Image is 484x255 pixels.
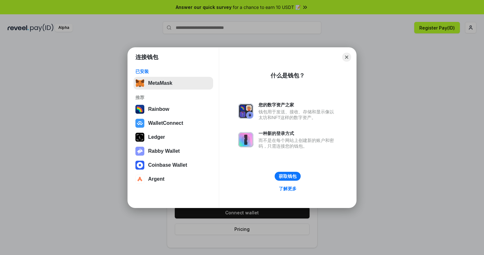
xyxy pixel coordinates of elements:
img: svg+xml,%3Csvg%20width%3D%2228%22%20height%3D%2228%22%20viewBox%3D%220%200%2028%2028%22%20fill%3D... [135,161,144,170]
button: MetaMask [134,77,213,90]
div: 获取钱包 [279,173,297,179]
img: svg+xml,%3Csvg%20xmlns%3D%22http%3A%2F%2Fwww.w3.org%2F2000%2Fsvg%22%20width%3D%2228%22%20height%3... [135,133,144,142]
div: 了解更多 [279,186,297,191]
div: Ledger [148,134,165,140]
div: WalletConnect [148,120,183,126]
div: Argent [148,176,165,182]
button: Coinbase Wallet [134,159,213,171]
img: svg+xml,%3Csvg%20fill%3D%22none%22%20height%3D%2233%22%20viewBox%3D%220%200%2035%2033%22%20width%... [135,79,144,88]
img: svg+xml,%3Csvg%20xmlns%3D%22http%3A%2F%2Fwww.w3.org%2F2000%2Fsvg%22%20fill%3D%22none%22%20viewBox... [135,147,144,156]
button: 获取钱包 [275,172,301,181]
img: svg+xml,%3Csvg%20width%3D%2228%22%20height%3D%2228%22%20viewBox%3D%220%200%2028%2028%22%20fill%3D... [135,119,144,128]
div: Rainbow [148,106,169,112]
div: 您的数字资产之家 [258,102,337,108]
div: 一种新的登录方式 [258,131,337,136]
div: 而不是在每个网站上创建新的账户和密码，只需连接您的钱包。 [258,138,337,149]
button: Rainbow [134,103,213,116]
div: 已安装 [135,69,211,74]
img: svg+xml,%3Csvg%20width%3D%22120%22%20height%3D%22120%22%20viewBox%3D%220%200%20120%20120%22%20fil... [135,105,144,114]
img: svg+xml,%3Csvg%20width%3D%2228%22%20height%3D%2228%22%20viewBox%3D%220%200%2028%2028%22%20fill%3D... [135,175,144,184]
button: Close [342,53,351,62]
button: WalletConnect [134,117,213,130]
div: 钱包用于发送、接收、存储和显示像以太坊和NFT这样的数字资产。 [258,109,337,120]
button: Argent [134,173,213,185]
h1: 连接钱包 [135,53,158,61]
div: Coinbase Wallet [148,162,187,168]
button: Ledger [134,131,213,144]
img: svg+xml,%3Csvg%20xmlns%3D%22http%3A%2F%2Fwww.w3.org%2F2000%2Fsvg%22%20fill%3D%22none%22%20viewBox... [238,104,253,119]
div: 推荐 [135,95,211,100]
div: 什么是钱包？ [271,72,305,79]
img: svg+xml,%3Csvg%20xmlns%3D%22http%3A%2F%2Fwww.w3.org%2F2000%2Fsvg%22%20fill%3D%22none%22%20viewBox... [238,132,253,147]
div: MetaMask [148,80,172,86]
div: Rabby Wallet [148,148,180,154]
button: Rabby Wallet [134,145,213,158]
a: 了解更多 [275,185,300,193]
